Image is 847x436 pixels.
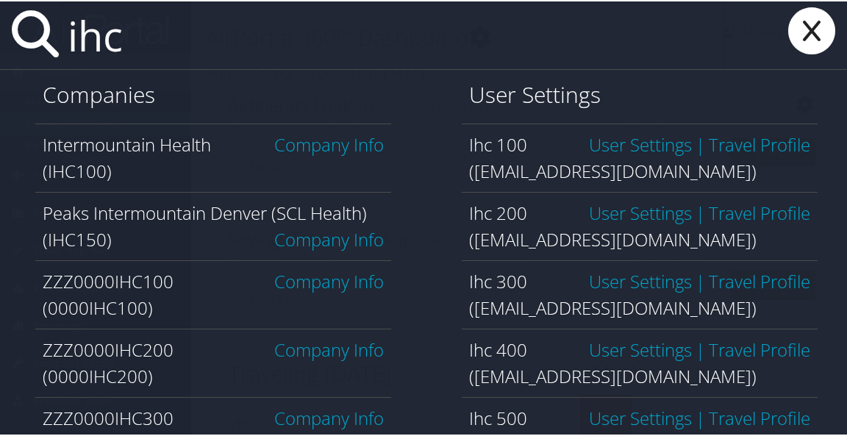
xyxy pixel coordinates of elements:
[469,78,810,109] h1: User Settings
[274,131,384,155] a: Company Info
[274,336,384,360] a: Company Info
[274,226,384,250] a: Company Info
[709,268,810,292] a: View OBT Profile
[692,336,709,360] span: |
[589,268,692,292] a: User Settings
[709,404,810,429] a: View OBT Profile
[43,157,384,183] div: (IHC100)
[709,199,810,224] a: View OBT Profile
[274,268,384,292] a: Company Info
[709,336,810,360] a: View OBT Profile
[43,404,174,429] span: ZZZ0000IHC300
[274,404,384,429] a: Company Info
[692,199,709,224] span: |
[43,78,384,109] h1: Companies
[469,199,527,224] span: Ihc 200
[469,293,810,320] div: ([EMAIL_ADDRESS][DOMAIN_NAME])
[43,336,174,360] span: ZZZ0000IHC200
[43,199,367,224] span: Peaks Intermountain Denver (SCL Health)
[43,268,174,292] span: ZZZ0000IHC100
[469,336,527,360] span: Ihc 400
[589,199,692,224] a: User Settings
[589,336,692,360] a: User Settings
[469,157,810,183] div: ([EMAIL_ADDRESS][DOMAIN_NAME])
[469,362,810,388] div: ([EMAIL_ADDRESS][DOMAIN_NAME])
[43,225,384,251] div: (IHC150)
[43,131,211,155] span: Intermountain Health
[469,268,527,292] span: Ihc 300
[589,404,692,429] a: User Settings
[709,131,810,155] a: View OBT Profile
[692,268,709,292] span: |
[469,131,527,155] span: Ihc 100
[469,225,810,251] div: ([EMAIL_ADDRESS][DOMAIN_NAME])
[43,293,384,320] div: (0000IHC100)
[692,404,709,429] span: |
[43,362,384,388] div: (0000IHC200)
[589,131,692,155] a: User Settings
[692,131,709,155] span: |
[469,404,527,429] span: Ihc 500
